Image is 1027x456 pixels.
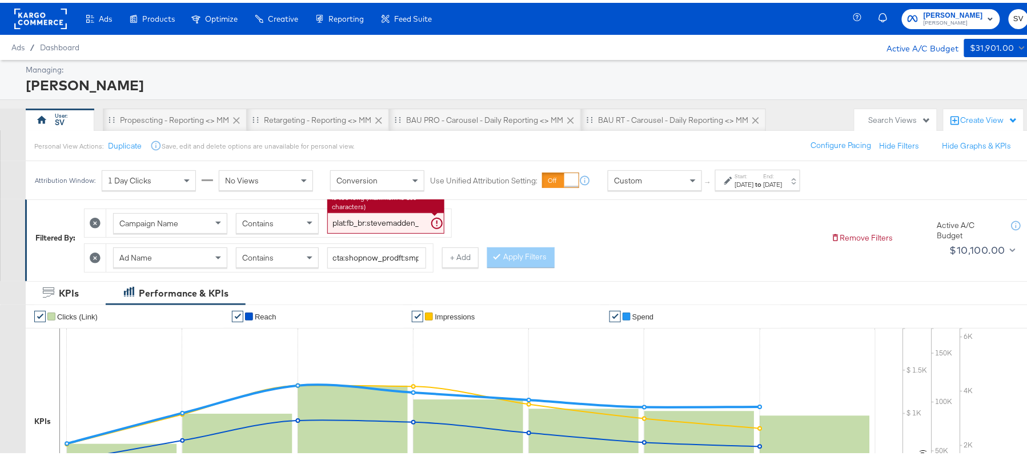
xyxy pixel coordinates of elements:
[395,114,401,120] div: Drag to reorder tab
[264,112,371,123] div: Retargeting - Reporting <> MM
[242,215,274,226] span: Contains
[25,40,40,49] span: /
[632,310,654,318] span: Spend
[40,40,79,49] a: Dashboard
[703,178,714,182] span: ↑
[26,62,1026,73] div: Managing:
[1013,10,1024,23] span: SV
[120,112,229,123] div: Propescting - Reporting <> MM
[336,173,378,183] span: Conversion
[869,112,931,123] div: Search Views
[961,112,1018,123] div: Create View
[598,112,748,123] div: BAU RT - Carousel - Daily Reporting <> MM
[764,177,783,186] div: [DATE]
[225,173,259,183] span: No Views
[232,308,243,319] a: ✔
[35,230,75,241] div: Filtered By:
[937,217,1000,238] div: Active A/C Budget
[34,174,96,182] div: Attribution Window:
[268,11,298,21] span: Creative
[34,413,51,424] div: KPIs
[764,170,783,177] label: End:
[328,11,364,21] span: Reporting
[614,173,642,183] span: Custom
[803,133,880,153] button: Configure Pacing
[831,230,893,241] button: Remove Filters
[252,114,259,120] div: Drag to reorder tab
[142,11,175,21] span: Products
[735,170,754,177] label: Start:
[924,16,983,25] span: [PERSON_NAME]
[242,250,274,260] span: Contains
[435,310,475,318] span: Impressions
[59,284,79,297] div: KPIs
[57,310,98,318] span: Clicks (Link)
[108,173,151,183] span: 1 Day Clicks
[255,310,276,318] span: Reach
[412,308,423,319] a: ✔
[205,11,238,21] span: Optimize
[880,138,920,149] button: Hide Filters
[327,245,426,266] input: Enter a search term
[332,190,440,208] li: is too long (maximum is 100 characters)
[99,11,112,21] span: Ads
[394,11,432,21] span: Feed Suite
[327,210,444,231] input: Enter a search term
[162,139,354,148] div: Save, edit and delete options are unavailable for personal view.
[139,284,228,297] div: Performance & KPIs
[26,73,1026,92] div: [PERSON_NAME]
[942,138,1012,149] button: Hide Graphs & KPIs
[924,7,983,19] span: [PERSON_NAME]
[970,38,1014,53] div: $31,901.00
[119,250,152,260] span: Ad Name
[735,177,754,186] div: [DATE]
[442,245,479,265] button: + Add
[119,215,178,226] span: Campaign Name
[108,138,142,149] button: Duplicate
[609,308,621,319] a: ✔
[109,114,115,120] div: Drag to reorder tab
[55,114,65,125] div: SV
[406,112,563,123] div: BAU PRO - Carousel - Daily Reporting <> MM
[587,114,593,120] div: Drag to reorder tab
[945,238,1018,257] button: $10,100.00
[950,239,1005,256] div: $10,100.00
[34,139,103,148] div: Personal View Actions:
[874,36,958,53] div: Active A/C Budget
[11,40,25,49] span: Ads
[754,177,764,186] strong: to
[430,173,537,183] label: Use Unified Attribution Setting:
[902,6,1000,26] button: [PERSON_NAME][PERSON_NAME]
[34,308,46,319] a: ✔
